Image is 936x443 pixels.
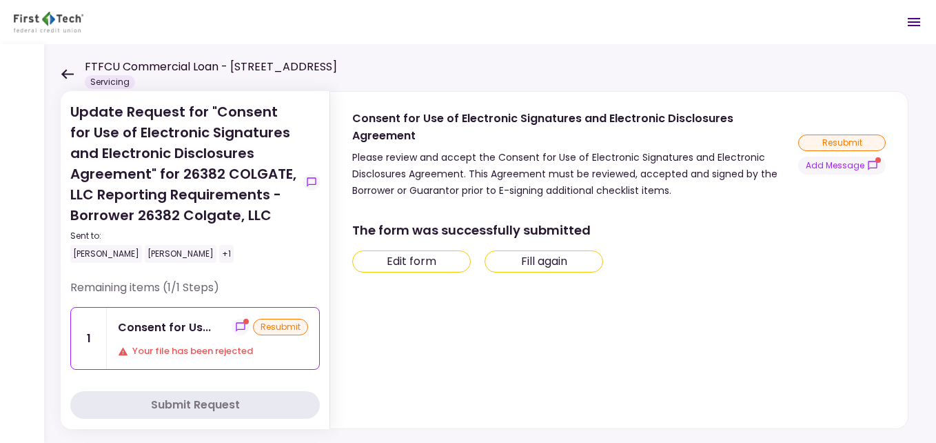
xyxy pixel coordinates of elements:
button: Edit form [352,250,471,273]
a: 1Consent for Use of Electronic Signatures and Electronic Disclosures Agreementshow-messagesresubm... [70,307,320,370]
div: resubmit [798,135,886,151]
button: Fill again [485,250,603,273]
div: Consent for Use of Electronic Signatures and Electronic Disclosures AgreementPlease review and ac... [329,91,908,429]
div: +1 [219,245,234,263]
button: show-messages [232,319,249,335]
button: show-messages [798,157,886,175]
button: Submit Request [70,391,320,419]
div: Update Request for "Consent for Use of Electronic Signatures and Electronic Disclosures Agreement... [70,101,298,263]
div: resubmit [253,319,308,335]
div: [PERSON_NAME] [70,245,142,263]
div: Consent for Use of Electronic Signatures and Electronic Disclosures Agreement [352,110,798,144]
div: 1 [71,308,107,369]
div: Remaining items (1/1 Steps) [70,279,320,307]
button: Open menu [897,6,930,39]
div: Submit Request [151,397,240,413]
h1: FTFCU Commercial Loan - [STREET_ADDRESS] [85,59,337,75]
button: show-messages [303,174,320,190]
div: Servicing [85,75,135,89]
div: Please review and accept the Consent for Use of Electronic Signatures and Electronic Disclosures ... [352,149,798,199]
div: Your file has been rejected [118,344,308,358]
div: Consent for Use of Electronic Signatures and Electronic Disclosures Agreement [118,319,211,336]
div: The form was successfully submitted [352,221,883,239]
img: Partner icon [14,12,83,32]
div: [PERSON_NAME] [145,245,216,263]
div: Sent to: [70,230,298,242]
